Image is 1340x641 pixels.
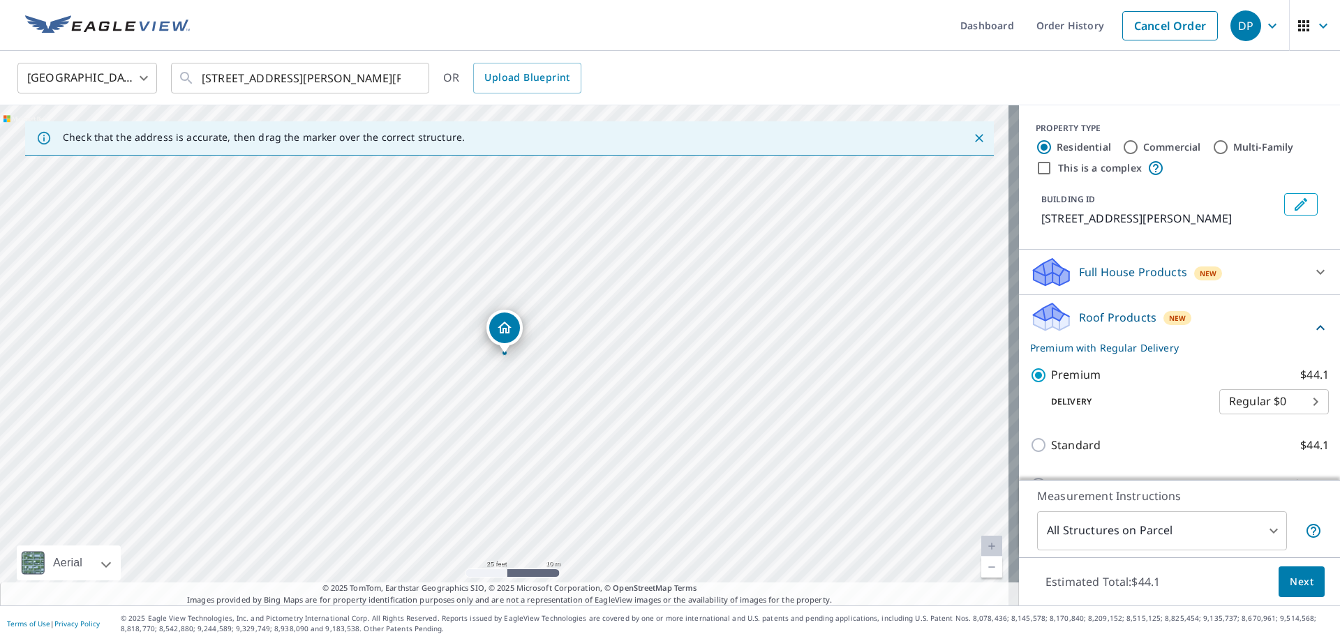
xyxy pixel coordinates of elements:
a: Upload Blueprint [473,63,581,93]
p: BUILDING ID [1041,193,1095,205]
div: All Structures on Parcel [1037,511,1287,550]
label: This is a complex [1058,161,1142,175]
button: Next [1279,566,1325,598]
span: Your report will include each building or structure inside the parcel boundary. In some cases, du... [1305,522,1322,539]
label: Multi-Family [1233,140,1294,154]
div: Regular $0 [1219,382,1329,421]
p: $44.1 [1300,366,1329,384]
p: © 2025 Eagle View Technologies, Inc. and Pictometry International Corp. All Rights Reserved. Repo... [121,613,1333,634]
div: [GEOGRAPHIC_DATA] [17,59,157,98]
div: Dropped pin, building 1, Residential property, 12315 Dawn Vista Dr Riverview, FL 33578 [486,310,523,353]
div: Roof ProductsNewPremium with Regular Delivery [1030,301,1329,355]
div: PROPERTY TYPE [1036,122,1323,135]
div: Aerial [17,545,121,580]
p: Gutter [1051,476,1087,493]
p: Full House Products [1079,264,1187,280]
button: Close [970,129,988,147]
label: Commercial [1143,140,1201,154]
p: Roof Products [1079,309,1156,326]
span: Next [1290,573,1313,591]
p: | [7,619,100,628]
a: Current Level 20, Zoom Out [981,557,1002,578]
span: New [1200,268,1217,279]
p: Check that the address is accurate, then drag the marker over the correct structure. [63,131,465,144]
p: Delivery [1030,395,1219,408]
span: © 2025 TomTom, Earthstar Geographics SIO, © 2025 Microsoft Corporation, © [322,582,697,594]
div: Aerial [49,545,87,580]
input: Search by address or latitude-longitude [202,59,401,98]
div: Full House ProductsNew [1030,255,1329,289]
span: New [1169,312,1186,324]
div: DP [1230,10,1261,41]
p: Premium [1051,366,1101,384]
a: OpenStreetMap [613,582,671,593]
div: OR [443,63,581,93]
a: Current Level 20, Zoom In Disabled [981,536,1002,557]
p: $44.1 [1300,437,1329,454]
p: Standard [1051,437,1101,454]
span: Upload Blueprint [484,69,569,86]
p: Premium with Regular Delivery [1030,340,1312,355]
a: Cancel Order [1122,11,1218,40]
p: $13.65 [1294,476,1329,493]
a: Privacy Policy [54,619,100,628]
img: EV Logo [25,15,190,36]
p: Estimated Total: $44.1 [1034,566,1171,597]
p: Measurement Instructions [1037,488,1322,504]
label: Residential [1057,140,1111,154]
a: Terms [674,582,697,593]
p: [STREET_ADDRESS][PERSON_NAME] [1041,210,1279,227]
button: Edit building 1 [1284,193,1318,216]
a: Terms of Use [7,619,50,628]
